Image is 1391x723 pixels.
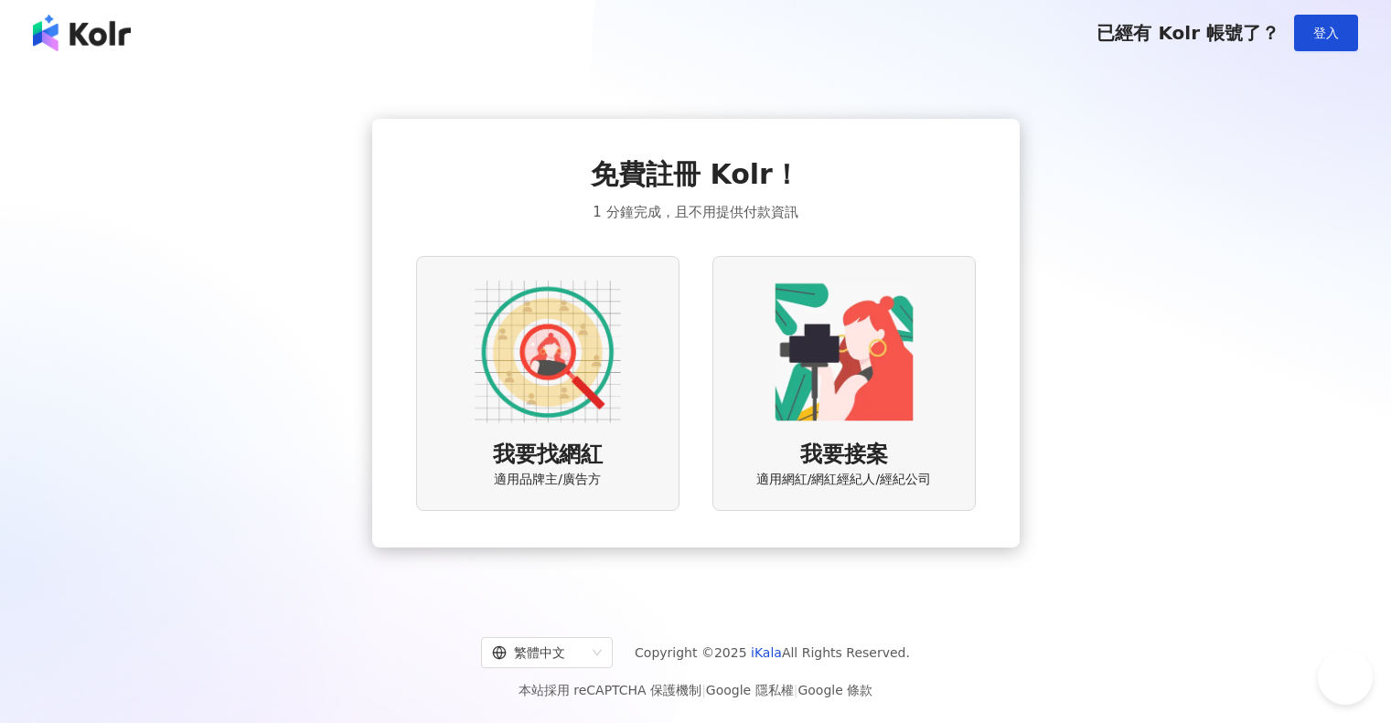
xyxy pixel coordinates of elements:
span: 免費註冊 Kolr！ [591,155,800,194]
a: Google 隱私權 [706,683,794,697]
span: 我要找網紅 [493,440,603,471]
a: Google 條款 [797,683,872,697]
div: 繁體中文 [492,638,585,667]
img: logo [33,15,131,51]
span: 本站採用 reCAPTCHA 保護機制 [519,679,872,701]
span: | [794,683,798,697]
span: 登入 [1313,26,1339,40]
span: 1 分鐘完成，且不用提供付款資訊 [593,201,797,223]
span: 適用品牌主/廣告方 [494,471,601,489]
span: | [701,683,706,697]
span: 我要接案 [800,440,888,471]
img: AD identity option [475,279,621,425]
span: 已經有 Kolr 帳號了？ [1097,22,1279,44]
button: 登入 [1294,15,1358,51]
iframe: Help Scout Beacon - Open [1318,650,1373,705]
span: Copyright © 2025 All Rights Reserved. [635,642,910,664]
a: iKala [751,645,782,660]
img: KOL identity option [771,279,917,425]
span: 適用網紅/網紅經紀人/經紀公司 [756,471,931,489]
